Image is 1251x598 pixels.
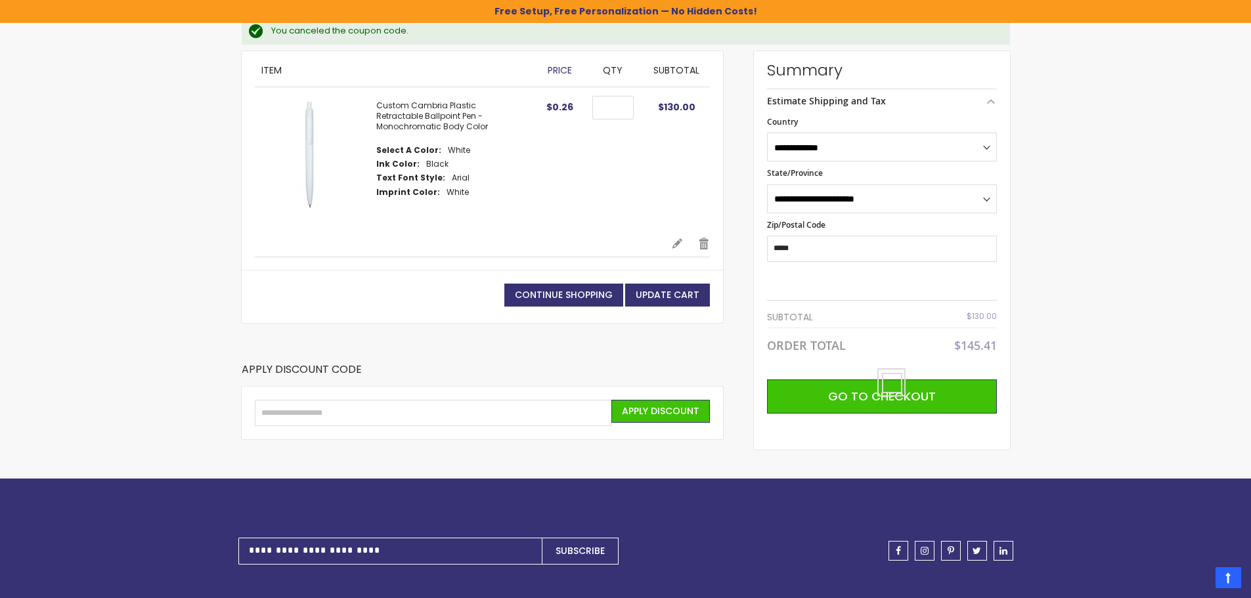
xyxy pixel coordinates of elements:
div: You canceled the coupon code. [271,25,997,37]
dt: Text Font Style [376,173,445,183]
span: Subtotal [653,64,699,77]
a: twitter [967,541,987,561]
dt: Select A Color [376,145,441,156]
span: Zip/Postal Code [767,219,825,230]
dd: White [447,187,469,198]
span: instagram [921,546,929,555]
span: pinterest [948,546,954,555]
button: Update Cart [625,284,710,307]
a: instagram [915,541,934,561]
span: Country [767,116,798,127]
span: Apply Discount [622,404,699,417]
span: Item [261,64,282,77]
dd: White [448,145,470,156]
img: Custom Cambria Plastic Retractable Ballpoint Pen - Monochromatic Body Color-White [255,100,363,209]
a: facebook [889,541,908,561]
span: linkedin [999,546,1007,555]
span: $0.26 [546,100,573,114]
button: Subscribe [542,538,619,565]
span: twitter [973,546,981,555]
span: $130.00 [658,100,695,114]
span: Qty [603,64,623,77]
dd: Arial [452,173,470,183]
a: pinterest [941,541,961,561]
span: Price [548,64,572,77]
strong: Estimate Shipping and Tax [767,95,886,107]
strong: Summary [767,60,997,81]
strong: Apply Discount Code [242,362,362,387]
a: Custom Cambria Plastic Retractable Ballpoint Pen - Monochromatic Body Color-White [255,100,376,224]
a: linkedin [994,541,1013,561]
dd: Black [426,159,449,169]
span: facebook [896,546,901,555]
span: Subscribe [556,544,605,557]
span: State/Province [767,167,823,179]
dt: Ink Color [376,159,420,169]
a: Top [1216,567,1241,588]
a: Custom Cambria Plastic Retractable Ballpoint Pen - Monochromatic Body Color [376,100,488,132]
span: Update Cart [636,288,699,301]
a: Continue Shopping [504,284,623,307]
span: Continue Shopping [515,288,613,301]
dt: Imprint Color [376,187,440,198]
